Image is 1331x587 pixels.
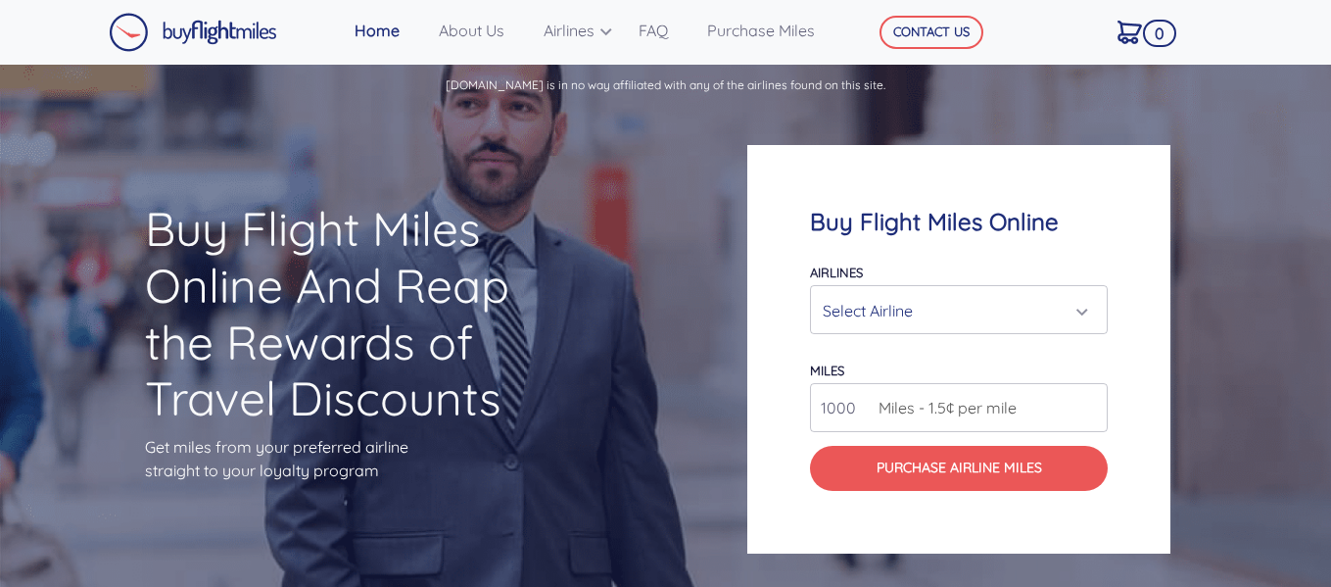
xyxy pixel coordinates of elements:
[431,11,536,50] a: About Us
[869,396,1017,419] span: Miles - 1.5¢ per mile
[109,13,277,52] img: Buy Flight Miles Logo
[810,446,1108,490] button: Purchase Airline Miles
[810,208,1108,236] h4: Buy Flight Miles Online
[699,11,846,50] a: Purchase Miles
[145,201,584,426] h1: Buy Flight Miles Online And Reap the Rewards of Travel Discounts
[810,363,844,378] label: miles
[109,8,277,57] a: Buy Flight Miles Logo
[1117,21,1142,44] img: Cart
[145,435,584,482] p: Get miles from your preferred airline straight to your loyalty program
[1110,11,1169,52] a: 0
[1143,20,1176,47] span: 0
[810,285,1108,334] button: Select Airline
[823,292,1083,329] div: Select Airline
[879,16,983,49] button: CONTACT US
[536,11,630,50] a: Airlines
[347,11,431,50] a: Home
[631,11,699,50] a: FAQ
[810,265,863,280] label: Airlines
